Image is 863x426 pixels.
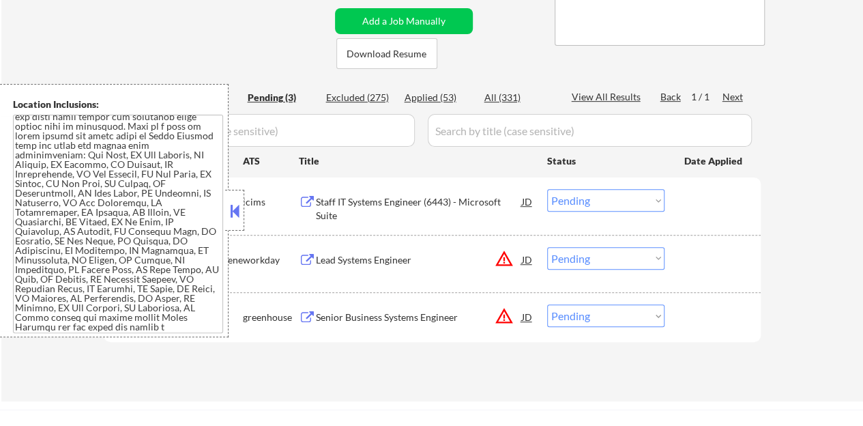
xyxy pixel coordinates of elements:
div: Location Inclusions: [13,98,223,111]
div: Excluded (275) [326,91,394,104]
div: greenhouse [243,311,299,324]
div: All (331) [484,91,553,104]
input: Search by title (case sensitive) [428,114,752,147]
div: Senior Business Systems Engineer [316,311,522,324]
div: Back [660,90,682,104]
div: JD [521,304,534,329]
div: Next [722,90,744,104]
button: warning_amber [495,307,514,326]
div: ATS [243,154,299,168]
div: Title [299,154,534,168]
div: Status [547,148,664,173]
div: Pending (3) [248,91,316,104]
div: Staff IT Systems Engineer (6443) - Microsoft Suite [316,195,522,222]
div: Date Applied [684,154,744,168]
input: Search by company (case sensitive) [108,114,415,147]
div: Applied (53) [405,91,473,104]
div: View All Results [572,90,645,104]
button: Add a Job Manually [335,8,473,34]
button: warning_amber [495,249,514,268]
div: JD [521,189,534,214]
button: Download Resume [336,38,437,69]
div: Lead Systems Engineer [316,253,522,267]
div: workday [243,253,299,267]
div: 1 / 1 [691,90,722,104]
div: JD [521,247,534,272]
div: icims [243,195,299,209]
